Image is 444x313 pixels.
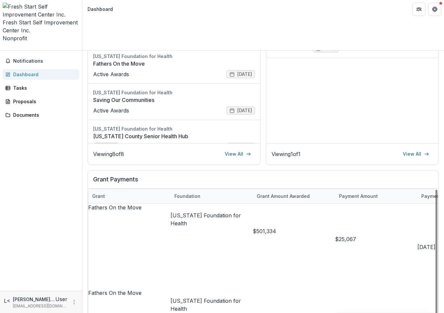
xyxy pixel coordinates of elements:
[3,35,27,42] span: Nonprofit
[13,111,74,118] div: Documents
[13,303,67,309] p: [EMAIL_ADDRESS][DOMAIN_NAME]
[412,3,426,16] button: Partners
[88,6,113,13] div: Dashboard
[3,56,79,66] button: Notifications
[3,3,79,18] img: Fresh Start Self Improvement Center Inc.
[253,189,335,203] div: Grant amount awarded
[335,189,417,203] div: Payment Amount
[88,193,109,200] div: Grant
[93,132,255,140] a: [US_STATE] County Senior Health Hub
[253,227,335,235] div: $501,334
[272,150,300,158] p: Viewing 1 of 1
[3,82,79,93] a: Tasks
[93,176,433,188] h2: Grant Payments
[4,297,10,305] div: Lester Gillespie <lestergillespie@yahoo.com>
[253,193,314,200] div: Grant amount awarded
[3,69,79,80] a: Dashboard
[88,189,170,203] div: Grant
[93,60,255,68] a: Fathers On the Move
[170,211,253,227] p: [US_STATE] Foundation for Health
[170,297,253,313] p: [US_STATE] Foundation for Health
[93,150,124,158] p: Viewing 8 of 8
[85,4,116,14] nav: breadcrumb
[13,98,74,105] div: Proposals
[13,296,55,303] p: [PERSON_NAME] <[EMAIL_ADDRESS][DOMAIN_NAME]>
[3,110,79,120] a: Documents
[221,149,255,159] a: View All
[3,96,79,107] a: Proposals
[88,204,142,211] a: Fathers On the Move
[55,295,67,303] p: User
[170,189,253,203] div: Foundation
[88,290,142,296] a: Fathers On the Move
[170,193,204,200] div: Foundation
[13,84,74,91] div: Tasks
[13,71,74,78] div: Dashboard
[13,58,77,64] span: Notifications
[70,298,78,306] button: More
[399,149,433,159] a: View All
[335,235,417,243] div: $25,067
[335,193,382,200] div: Payment Amount
[93,96,255,104] a: Saving Our Communities
[428,3,441,16] button: Get Help
[3,18,79,34] div: Fresh Start Self Improvement Center Inc.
